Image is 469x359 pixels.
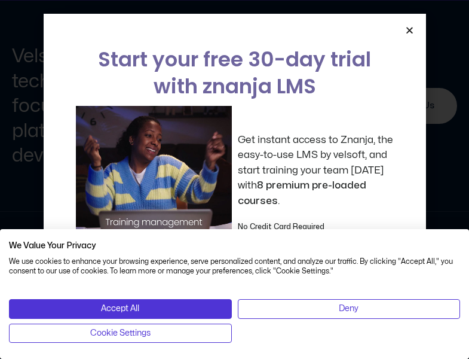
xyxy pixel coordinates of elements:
span: Cookie Settings [90,327,151,340]
strong: 8 premium pre-loaded courses [238,180,366,206]
p: Get instant access to Znanja, the easy-to-use LMS by velsoft, and start training your team [DATE]... [238,132,394,209]
img: a woman sitting at her laptop dancing [76,106,232,262]
span: Accept All [101,302,139,315]
h2: We Value Your Privacy [9,241,460,251]
button: Adjust cookie preferences [9,324,232,343]
button: Accept all cookies [9,299,232,318]
span: Deny [339,302,358,315]
h2: Start your free 30-day trial with znanja LMS [76,46,394,100]
a: Close [405,26,414,35]
p: We use cookies to enhance your browsing experience, serve personalized content, and analyze our t... [9,257,460,277]
button: Deny all cookies [238,299,461,318]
